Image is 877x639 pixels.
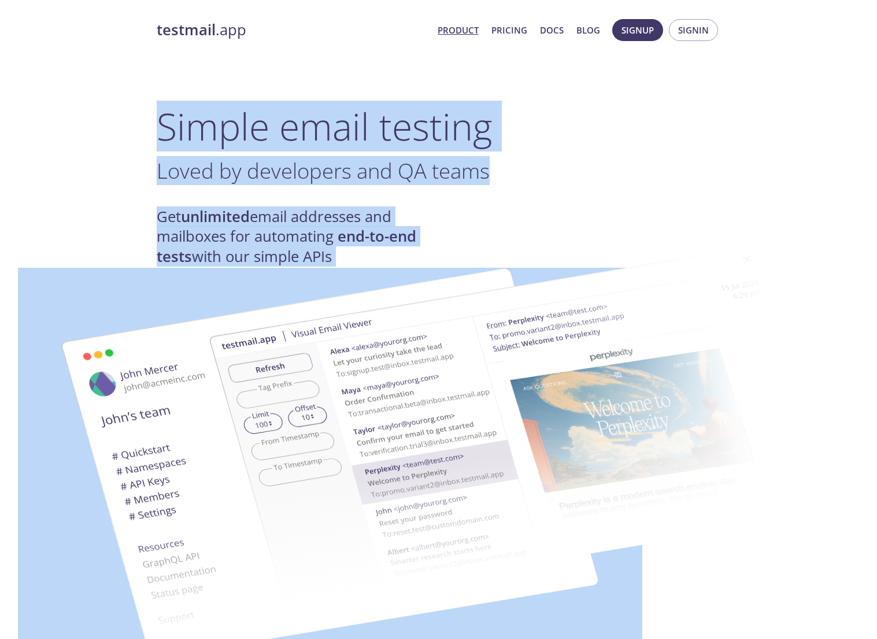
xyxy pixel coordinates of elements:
[181,206,250,227] strong: unlimited
[157,20,216,40] strong: testmail
[157,226,416,266] strong: end-to-end tests
[157,207,439,267] h4: Get email addresses and mailboxes for automating with our simple APIs
[157,20,428,40] a: testmail.app
[491,23,527,38] a: Pricing
[612,19,663,41] button: Signup
[208,230,832,622] img: testmail-email-viewer
[540,23,564,38] a: Docs
[157,156,490,185] span: Loved by developers and QA teams
[669,19,718,41] button: Signin
[438,23,479,38] a: Product
[157,104,721,149] h1: Simple email testing
[576,23,600,38] a: Blog
[621,23,654,38] span: Signup
[678,23,709,38] span: Signin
